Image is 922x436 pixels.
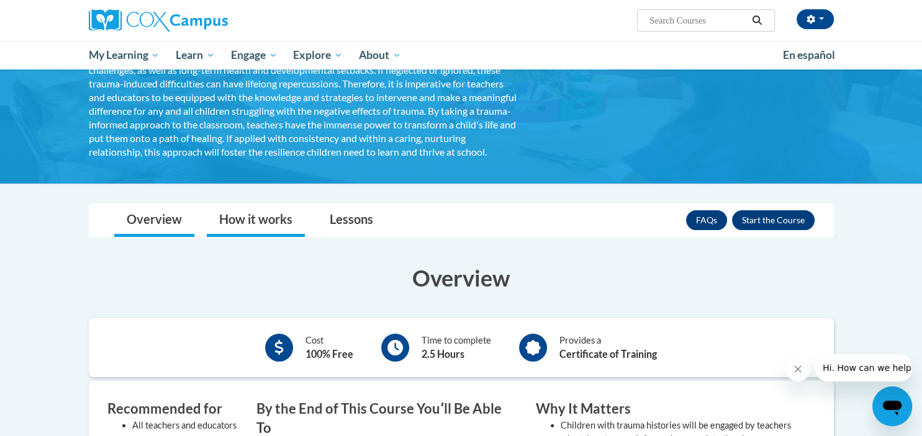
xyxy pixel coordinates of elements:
[305,334,353,362] div: Cost
[81,41,168,69] a: My Learning
[89,36,517,159] div: In the [GEOGRAPHIC_DATA], one in four children have already experienced a traumatic event in thei...
[293,48,343,63] span: Explore
[207,204,305,237] a: How it works
[351,41,409,69] a: About
[168,41,223,69] a: Learn
[359,48,401,63] span: About
[285,41,351,69] a: Explore
[775,42,843,68] a: En español
[70,41,852,69] div: Main menu
[686,210,727,230] a: FAQs
[114,204,194,237] a: Overview
[815,354,912,381] iframe: Message from company
[785,357,810,381] iframe: Close message
[7,9,101,19] span: Hi. How can we help?
[732,210,815,230] button: Enroll
[89,262,834,293] h3: Overview
[422,334,491,362] div: Time to complete
[422,348,464,360] b: 2.5 Hours
[872,386,912,426] iframe: Button to launch messaging window
[536,399,797,419] h3: Why It Matters
[223,41,286,69] a: Engage
[317,204,386,237] a: Lessons
[783,48,835,61] span: En español
[89,9,325,32] a: Cox Campus
[89,9,228,32] img: Cox Campus
[797,9,834,29] button: Account Settings
[88,48,160,63] span: My Learning
[132,419,238,432] li: All teachers and educators
[176,48,215,63] span: Learn
[559,334,657,362] div: Provides a
[559,348,657,360] b: Certificate of Training
[748,13,766,28] button: Search
[107,399,238,419] h3: Recommended for
[231,48,278,63] span: Engage
[305,348,353,360] b: 100% Free
[648,13,748,28] input: Search Courses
